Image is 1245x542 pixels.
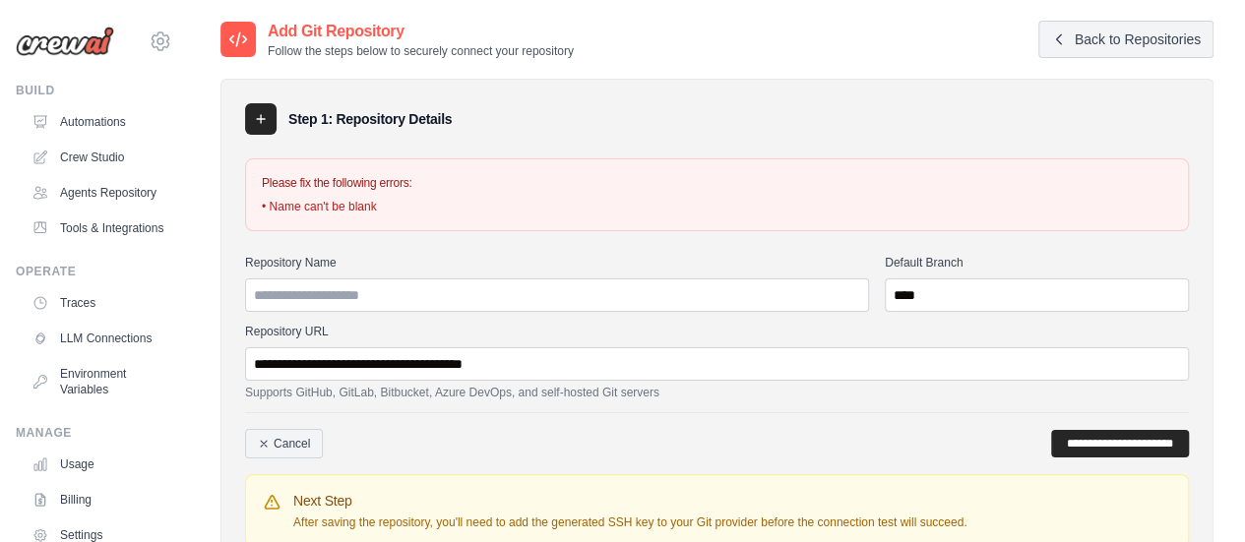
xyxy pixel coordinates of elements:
div: Operate [16,264,172,279]
a: Automations [24,106,172,138]
p: Supports GitHub, GitLab, Bitbucket, Azure DevOps, and self-hosted Git servers [245,385,1189,400]
h3: Please fix the following errors: [262,175,1172,191]
h2: Add Git Repository [268,20,574,43]
p: Follow the steps below to securely connect your repository [268,43,574,59]
div: Build [16,83,172,98]
a: LLM Connections [24,323,172,354]
label: Default Branch [885,255,1189,271]
a: Billing [24,484,172,515]
a: Environment Variables [24,358,172,405]
label: Repository Name [245,255,869,271]
a: Usage [24,449,172,480]
label: Repository URL [245,324,1189,339]
p: After saving the repository, you'll need to add the generated SSH key to your Git provider before... [293,514,966,530]
a: Back to Repositories [1038,21,1214,58]
h4: Next Step [293,491,966,511]
a: Crew Studio [24,142,172,173]
img: Logo [16,27,114,56]
a: Cancel [245,429,323,458]
a: Traces [24,287,172,319]
li: • Name can't be blank [262,199,1172,214]
h3: Step 1: Repository Details [288,109,452,129]
a: Tools & Integrations [24,212,172,244]
a: Agents Repository [24,177,172,209]
div: Manage [16,425,172,441]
